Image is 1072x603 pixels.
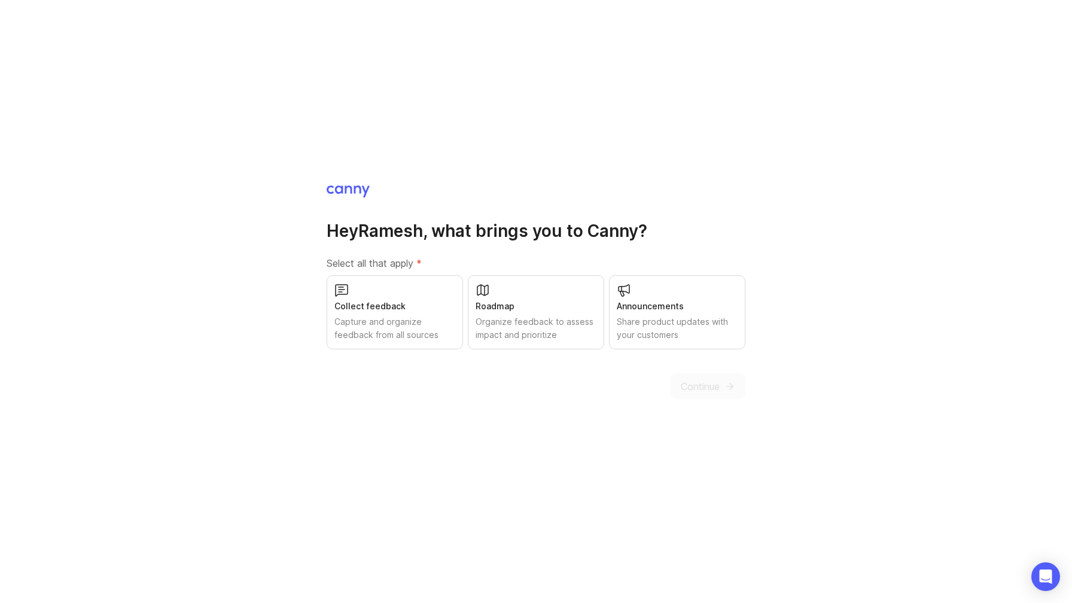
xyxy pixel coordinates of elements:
[334,300,455,313] div: Collect feedback
[327,275,463,349] button: Collect feedbackCapture and organize feedback from all sources
[476,300,596,313] div: Roadmap
[327,220,745,242] h1: Hey Ramesh , what brings you to Canny?
[327,256,745,270] label: Select all that apply
[476,315,596,342] div: Organize feedback to assess impact and prioritize
[468,275,604,349] button: RoadmapOrganize feedback to assess impact and prioritize
[1031,562,1060,591] div: Open Intercom Messenger
[617,315,738,342] div: Share product updates with your customers
[327,185,370,197] img: Canny Home
[334,315,455,342] div: Capture and organize feedback from all sources
[617,300,738,313] div: Announcements
[609,275,745,349] button: AnnouncementsShare product updates with your customers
